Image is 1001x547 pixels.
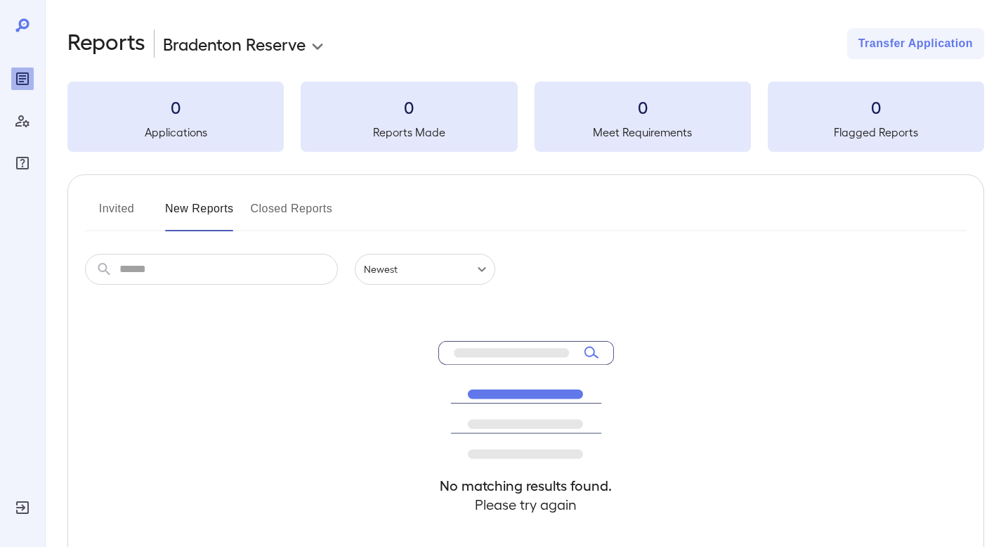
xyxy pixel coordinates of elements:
[438,476,614,495] h4: No matching results found.
[251,198,333,231] button: Closed Reports
[768,96,984,118] h3: 0
[67,28,145,59] h2: Reports
[768,124,984,141] h5: Flagged Reports
[847,28,984,59] button: Transfer Application
[85,198,148,231] button: Invited
[67,124,284,141] h5: Applications
[535,124,751,141] h5: Meet Requirements
[11,152,34,174] div: FAQ
[535,96,751,118] h3: 0
[355,254,495,285] div: Newest
[301,96,517,118] h3: 0
[67,82,984,152] summary: 0Applications0Reports Made0Meet Requirements0Flagged Reports
[438,495,614,514] h4: Please try again
[301,124,517,141] h5: Reports Made
[11,496,34,519] div: Log Out
[11,67,34,90] div: Reports
[163,32,306,55] p: Bradenton Reserve
[67,96,284,118] h3: 0
[11,110,34,132] div: Manage Users
[165,198,234,231] button: New Reports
